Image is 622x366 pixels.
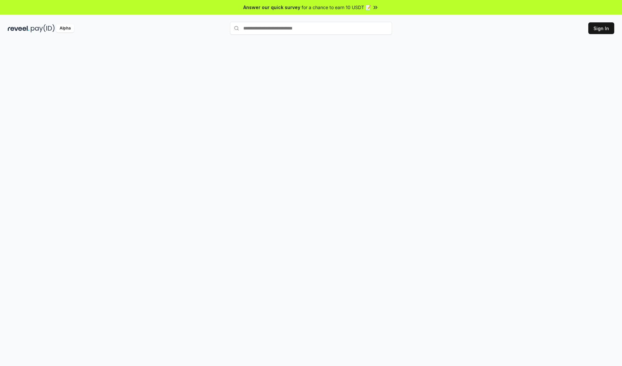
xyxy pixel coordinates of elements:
img: pay_id [31,24,55,32]
button: Sign In [588,22,614,34]
div: Alpha [56,24,74,32]
span: for a chance to earn 10 USDT 📝 [302,4,371,11]
span: Answer our quick survey [243,4,300,11]
img: reveel_dark [8,24,29,32]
